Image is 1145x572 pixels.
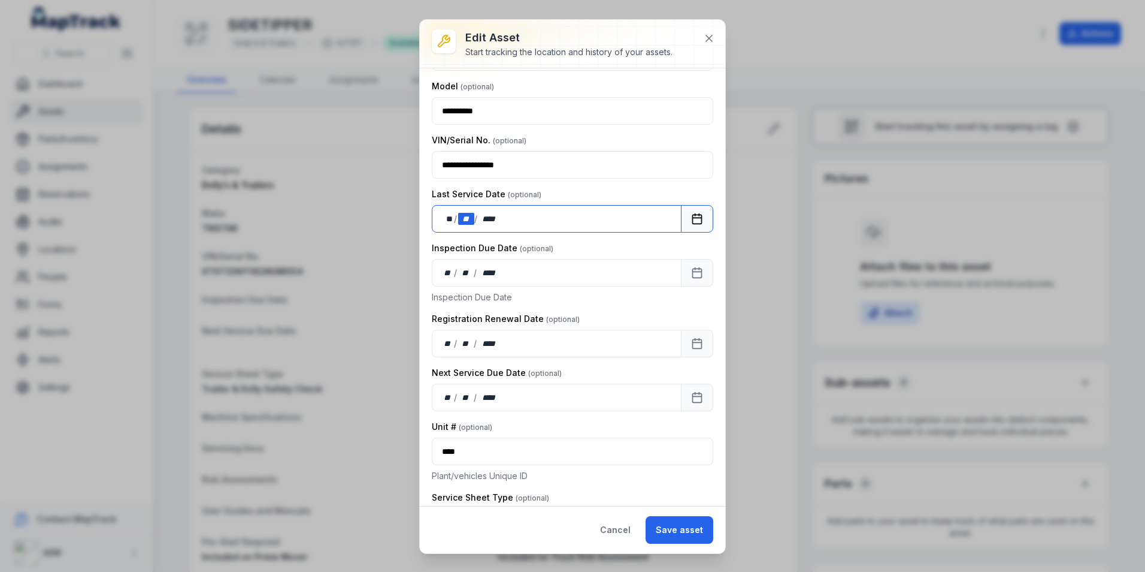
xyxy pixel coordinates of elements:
[458,392,474,404] div: month,
[478,213,501,225] div: year,
[681,205,713,233] button: Calendar
[458,213,474,225] div: month,
[478,338,500,350] div: year,
[454,267,458,279] div: /
[590,516,641,544] button: Cancel
[432,242,553,254] label: Inspection Due Date
[465,29,673,46] h3: Edit asset
[478,267,500,279] div: year,
[442,213,454,225] div: day,
[474,392,478,404] div: /
[432,134,526,146] label: VIN/Serial No.
[458,267,474,279] div: month,
[458,338,474,350] div: month,
[478,392,500,404] div: year,
[465,46,673,58] div: Start tracking the location and history of your assets.
[454,213,458,225] div: /
[432,80,494,92] label: Model
[442,392,454,404] div: day,
[474,267,478,279] div: /
[646,516,713,544] button: Save asset
[432,470,713,482] p: Plant/vehicles Unique ID
[474,338,478,350] div: /
[432,291,713,303] p: Inspection Due Date
[442,338,454,350] div: day,
[432,367,562,379] label: Next Service Due Date
[454,392,458,404] div: /
[432,188,541,200] label: Last Service Date
[474,213,478,225] div: /
[442,267,454,279] div: day,
[454,338,458,350] div: /
[681,330,713,357] button: Calendar
[681,259,713,287] button: Calendar
[432,492,549,504] label: Service Sheet Type
[681,384,713,411] button: Calendar
[432,313,580,325] label: Registration Renewal Date
[432,421,492,433] label: Unit #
